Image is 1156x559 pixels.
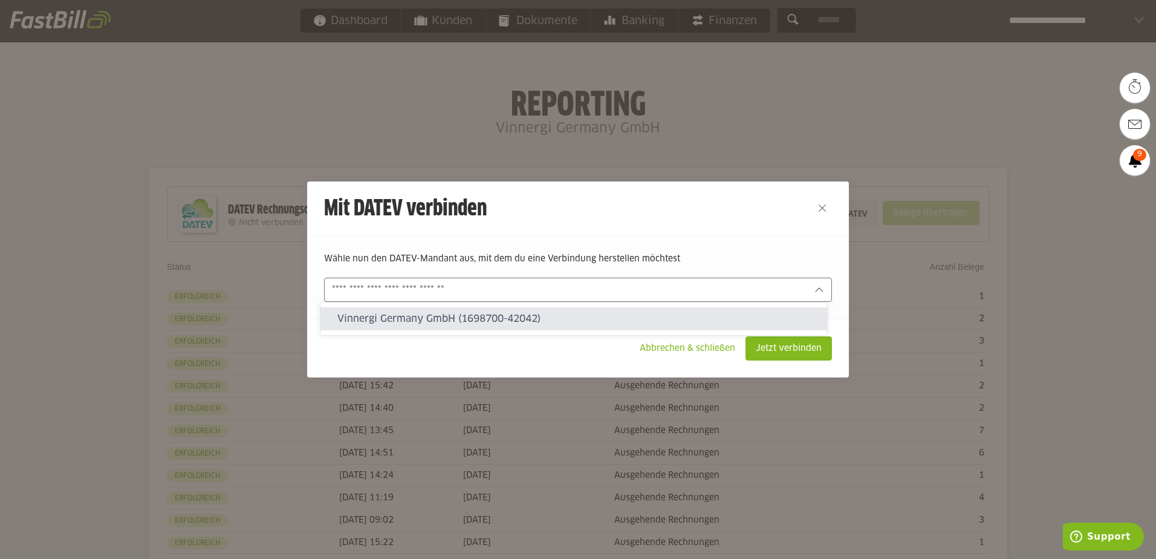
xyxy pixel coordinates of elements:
sl-button: Abbrechen & schließen [629,336,745,361]
iframe: Öffnet ein Widget, in dem Sie weitere Informationen finden [1063,523,1144,553]
sl-option: Vinnergi Germany GmbH (1698700-42042) [320,307,827,330]
sl-button: Jetzt verbinden [745,336,832,361]
span: 9 [1133,149,1146,161]
p: Wähle nun den DATEV-Mandant aus, mit dem du eine Verbindung herstellen möchtest [324,252,832,266]
a: 9 [1120,145,1150,175]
